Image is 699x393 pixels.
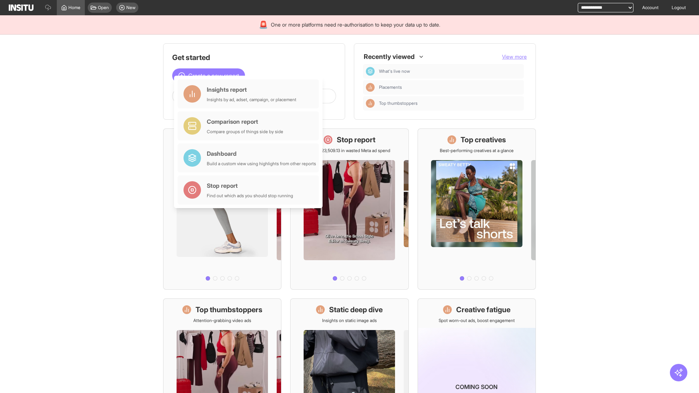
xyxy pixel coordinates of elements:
[379,84,402,90] span: Placements
[502,53,527,60] span: View more
[188,71,239,80] span: Create a new report
[322,318,377,323] p: Insights on static image ads
[193,318,251,323] p: Attention-grabbing video ads
[337,135,375,145] h1: Stop report
[207,193,293,199] div: Find out which ads you should stop running
[163,128,281,290] a: What's live nowSee all active ads instantly
[207,117,283,126] div: Comparison report
[440,148,514,154] p: Best-performing creatives at a glance
[461,135,506,145] h1: Top creatives
[308,148,390,154] p: Save £23,509.13 in wasted Meta ad spend
[9,4,33,11] img: Logo
[68,5,80,11] span: Home
[379,68,410,74] span: What's live now
[207,181,293,190] div: Stop report
[502,53,527,60] button: View more
[259,20,268,30] div: 🚨
[379,100,521,106] span: Top thumbstoppers
[126,5,135,11] span: New
[172,68,245,83] button: Create a new report
[379,100,418,106] span: Top thumbstoppers
[271,21,440,28] span: One or more platforms need re-authorisation to keep your data up to date.
[418,128,536,290] a: Top creativesBest-performing creatives at a glance
[207,97,296,103] div: Insights by ad, adset, campaign, or placement
[290,128,408,290] a: Stop reportSave £23,509.13 in wasted Meta ad spend
[379,68,521,74] span: What's live now
[366,83,375,92] div: Insights
[207,149,316,158] div: Dashboard
[329,305,383,315] h1: Static deep dive
[172,52,336,63] h1: Get started
[366,67,375,76] div: Dashboard
[379,84,521,90] span: Placements
[207,161,316,167] div: Build a custom view using highlights from other reports
[98,5,109,11] span: Open
[196,305,262,315] h1: Top thumbstoppers
[207,129,283,135] div: Compare groups of things side by side
[366,99,375,108] div: Insights
[207,85,296,94] div: Insights report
